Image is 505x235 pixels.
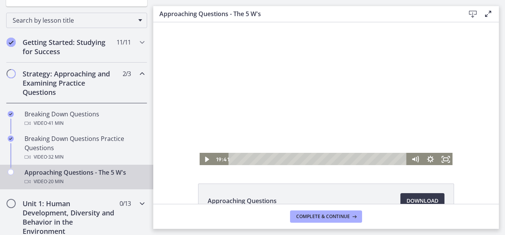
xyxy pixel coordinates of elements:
div: Breaking Down Questions Practice Questions [25,134,144,162]
span: · 32 min [47,152,64,162]
div: Search by lesson title [6,13,147,28]
div: Approaching Questions - The 5 W's [25,168,144,186]
span: Complete & continue [296,213,350,220]
h3: Approaching Questions - The 5 W's [159,9,453,18]
div: Video [25,177,144,186]
i: Completed [8,111,14,117]
div: Breaking Down Questions [25,109,144,128]
span: · 41 min [47,119,64,128]
span: · 20 min [47,177,64,186]
div: Video [25,152,144,162]
div: Video [25,119,144,128]
span: 2 / 3 [123,69,131,78]
span: Approaching Questions [208,196,277,205]
span: Search by lesson title [13,16,134,25]
button: Mute [254,131,269,144]
span: 0 / 13 [120,199,131,208]
i: Completed [7,38,16,47]
span: Download [407,196,438,205]
h2: Strategy: Approaching and Examining Practice Questions [23,69,116,97]
iframe: Video Lesson [153,22,499,166]
i: Completed [8,136,14,142]
button: Fullscreen [285,131,300,144]
button: Complete & continue [290,210,362,223]
button: Show settings menu [269,131,285,144]
a: Download [400,193,444,209]
h2: Getting Started: Studying for Success [23,38,116,56]
span: 11 / 11 [116,38,131,47]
